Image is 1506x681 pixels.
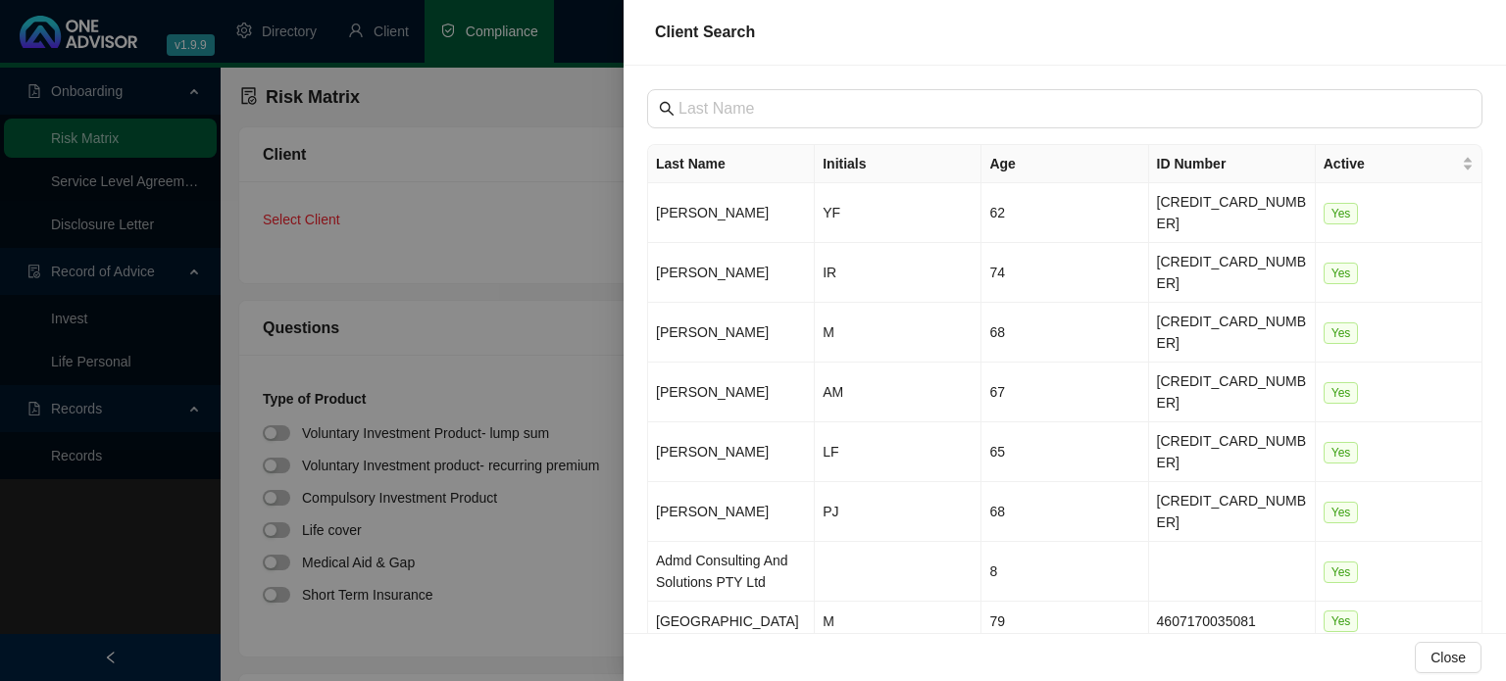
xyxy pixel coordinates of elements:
td: IR [815,243,981,303]
td: [PERSON_NAME] [648,183,815,243]
td: M [815,602,981,641]
th: Active [1316,145,1482,183]
span: Yes [1324,561,1359,583]
span: Yes [1324,502,1359,523]
span: Close [1431,647,1466,668]
td: [PERSON_NAME] [648,482,815,542]
td: Admd Consulting And Solutions PTY Ltd [648,542,815,602]
th: Age [981,145,1148,183]
td: [CREDIT_CARD_NUMBER] [1149,482,1316,542]
span: 79 [989,613,1005,629]
span: Yes [1324,263,1359,284]
th: Initials [815,145,981,183]
td: [CREDIT_CARD_NUMBER] [1149,422,1316,482]
span: Active [1324,153,1458,174]
th: ID Number [1149,145,1316,183]
td: [PERSON_NAME] [648,303,815,363]
td: [PERSON_NAME] [648,422,815,482]
span: Yes [1324,382,1359,404]
span: 68 [989,324,1005,340]
span: 74 [989,265,1005,280]
td: [CREDIT_CARD_NUMBER] [1149,363,1316,422]
td: [GEOGRAPHIC_DATA] [648,602,815,641]
td: 4607170035081 [1149,602,1316,641]
td: YF [815,183,981,243]
td: [PERSON_NAME] [648,363,815,422]
span: Yes [1324,203,1359,224]
span: 65 [989,444,1005,460]
span: search [659,101,675,117]
td: [PERSON_NAME] [648,243,815,303]
button: Close [1415,642,1481,673]
td: M [815,303,981,363]
span: 67 [989,384,1005,400]
td: PJ [815,482,981,542]
span: Yes [1324,442,1359,463]
span: 62 [989,205,1005,220]
span: Yes [1324,610,1359,632]
td: LF [815,422,981,482]
td: [CREDIT_CARD_NUMBER] [1149,183,1316,243]
span: Client Search [655,24,755,40]
span: 68 [989,504,1005,519]
td: [CREDIT_CARD_NUMBER] [1149,303,1316,363]
td: AM [815,363,981,422]
td: [CREDIT_CARD_NUMBER] [1149,243,1316,303]
span: Yes [1324,322,1359,344]
input: Last Name [678,97,1455,121]
span: 8 [989,563,997,579]
th: Last Name [648,145,815,183]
